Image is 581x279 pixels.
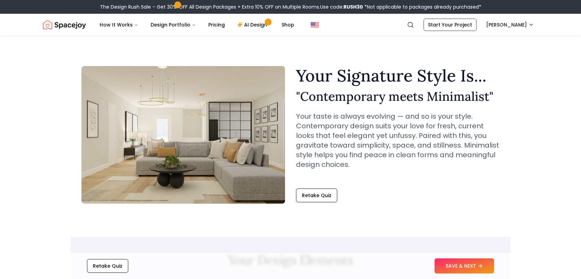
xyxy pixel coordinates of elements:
[296,111,500,169] p: Your taste is always evolving — and so is your style. Contemporary design suits your love for fre...
[232,18,275,32] a: AI Design
[424,19,476,31] a: Start Your Project
[94,18,300,32] nav: Main
[43,14,538,36] nav: Global
[81,66,285,204] img: Contemporary meets Minimalist Style Example
[363,3,481,10] span: *Not applicable to packages already purchased*
[43,18,86,32] img: Spacejoy Logo
[145,18,201,32] button: Design Portfolio
[311,21,319,29] img: United States
[296,67,500,84] h1: Your Signature Style Is...
[43,18,86,32] a: Spacejoy
[203,18,230,32] a: Pricing
[276,18,300,32] a: Shop
[296,89,500,103] h2: " Contemporary meets Minimalist "
[296,189,337,202] button: Retake Quiz
[435,258,494,273] button: SAVE & NEXT
[94,18,144,32] button: How It Works
[87,259,128,273] button: Retake Quiz
[100,3,481,10] div: The Design Rush Sale – Get 30% OFF All Design Packages + Extra 10% OFF on Multiple Rooms.
[320,3,363,10] span: Use code:
[343,3,363,10] b: RUSH30
[482,19,538,31] button: [PERSON_NAME]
